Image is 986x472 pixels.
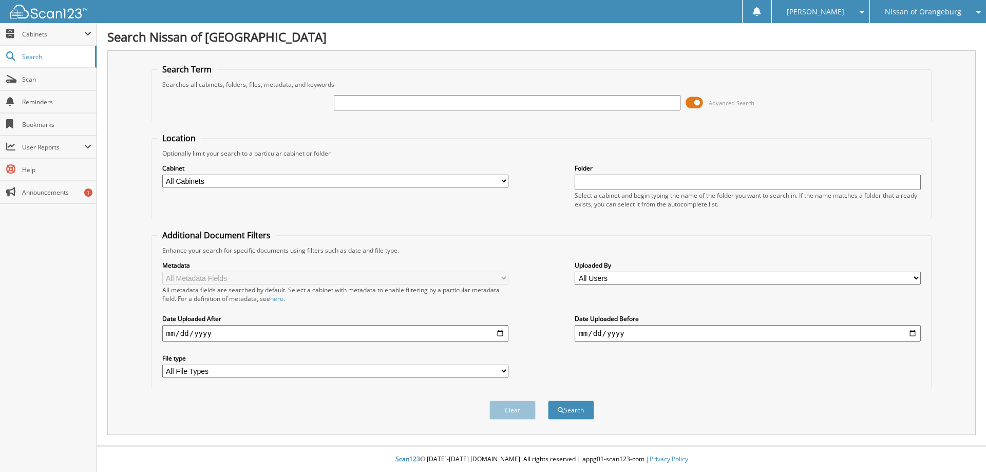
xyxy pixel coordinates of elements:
[10,5,87,18] img: scan123-logo-white.svg
[395,455,420,463] span: Scan123
[157,80,926,89] div: Searches all cabinets, folders, files, metadata, and keywords
[575,164,921,173] label: Folder
[157,230,276,241] legend: Additional Document Filters
[22,30,84,39] span: Cabinets
[709,99,754,107] span: Advanced Search
[162,164,508,173] label: Cabinet
[157,133,201,144] legend: Location
[84,188,92,197] div: 1
[575,191,921,209] div: Select a cabinet and begin typing the name of the folder you want to search in. If the name match...
[270,294,283,303] a: here
[157,246,926,255] div: Enhance your search for specific documents using filters such as date and file type.
[162,325,508,342] input: start
[22,143,84,152] span: User Reports
[650,455,688,463] a: Privacy Policy
[162,354,508,363] label: File type
[22,188,91,197] span: Announcements
[22,75,91,84] span: Scan
[787,9,844,15] span: [PERSON_NAME]
[97,447,986,472] div: © [DATE]-[DATE] [DOMAIN_NAME]. All rights reserved | appg01-scan123-com |
[162,286,508,303] div: All metadata fields are searched by default. Select a cabinet with metadata to enable filtering b...
[162,314,508,323] label: Date Uploaded After
[885,9,961,15] span: Nissan of Orangeburg
[489,401,536,420] button: Clear
[157,64,217,75] legend: Search Term
[575,261,921,270] label: Uploaded By
[575,314,921,323] label: Date Uploaded Before
[162,261,508,270] label: Metadata
[107,28,976,45] h1: Search Nissan of [GEOGRAPHIC_DATA]
[22,120,91,129] span: Bookmarks
[157,149,926,158] div: Optionally limit your search to a particular cabinet or folder
[22,52,90,61] span: Search
[22,98,91,106] span: Reminders
[575,325,921,342] input: end
[548,401,594,420] button: Search
[22,165,91,174] span: Help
